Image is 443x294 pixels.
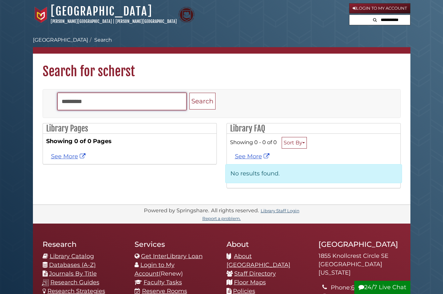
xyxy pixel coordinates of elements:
[318,252,401,277] address: 1855 Knollcrest Circle SE [GEOGRAPHIC_DATA][US_STATE]
[371,15,379,24] button: Search
[234,270,276,277] a: Staff Directory
[135,240,217,249] h2: Services
[234,279,266,286] a: Floor Maps
[113,19,115,24] span: |
[227,123,400,134] h2: Library FAQ
[349,3,410,14] a: Login to My Account
[210,207,260,214] div: All rights reserved.
[50,253,94,260] a: Library Catalog
[43,240,125,249] h2: Research
[178,7,195,23] img: Calvin Theological Seminary
[135,261,175,277] a: Login to My Account
[331,283,400,292] li: Phone:
[51,153,87,160] a: See more scherst results
[282,137,307,149] button: Sort By
[144,279,182,286] a: Faculty Tasks
[230,139,277,145] span: Showing 0 - 0 of 0
[46,137,213,146] strong: Showing 0 of 0 Pages
[51,4,152,18] a: [GEOGRAPHIC_DATA]
[49,261,96,268] a: Databases (A-Z)
[49,270,97,277] a: Journals By Title
[318,240,401,249] h2: [GEOGRAPHIC_DATA]
[202,216,241,221] a: Report a problem.
[189,93,216,110] button: Search
[33,36,410,54] nav: breadcrumb
[225,164,402,183] p: No results found.
[51,19,112,24] a: [PERSON_NAME][GEOGRAPHIC_DATA]
[33,7,49,23] img: Calvin University
[143,207,210,214] div: Powered by Springshare.
[351,284,386,291] a: 616.526.7197
[354,281,410,294] button: 24/7 Live Chat
[261,208,299,213] a: Library Staff Login
[42,279,49,286] img: research-guides-icon-white_37x37.png
[135,261,217,278] li: (Renew)
[227,240,309,249] h2: About
[235,153,271,160] a: See More
[43,123,216,134] h2: Library Pages
[141,253,203,260] a: Get InterLibrary Loan
[116,19,177,24] a: [PERSON_NAME][GEOGRAPHIC_DATA]
[88,36,112,44] li: Search
[373,18,377,22] i: Search
[33,37,88,43] a: [GEOGRAPHIC_DATA]
[33,54,410,79] h1: Search for scherst
[50,279,99,286] a: Research Guides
